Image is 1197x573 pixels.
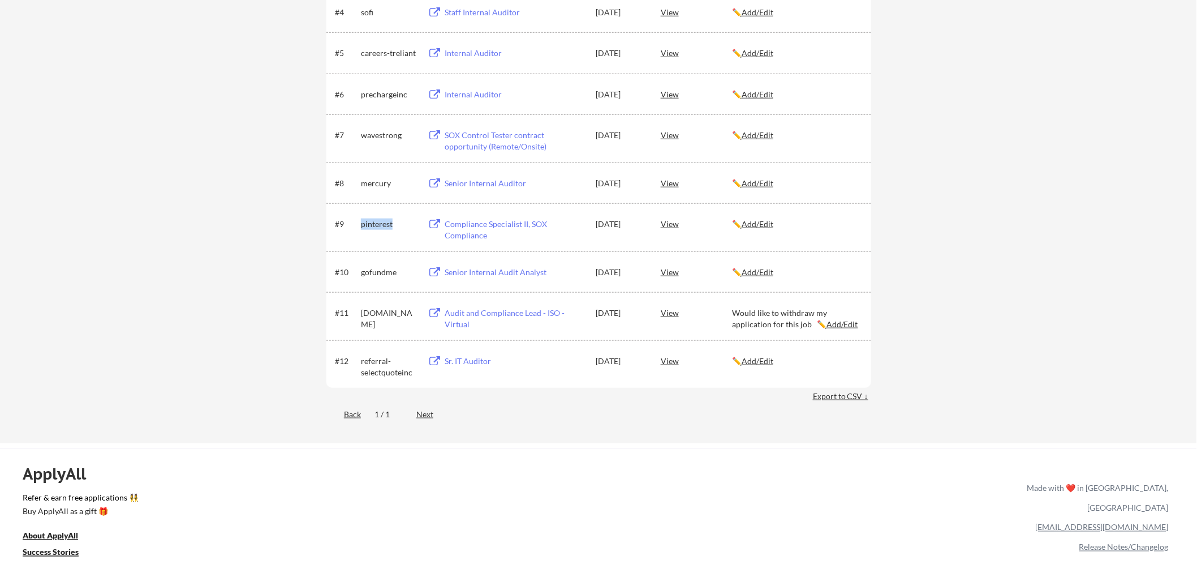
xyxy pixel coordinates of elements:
[596,356,645,367] div: [DATE]
[335,219,357,230] div: #9
[826,319,858,329] u: Add/Edit
[661,173,732,193] div: View
[326,409,361,420] div: Back
[596,7,645,18] div: [DATE]
[335,267,357,278] div: #10
[596,307,645,319] div: [DATE]
[445,219,585,241] div: Compliance Specialist II, SOX Compliance
[661,262,732,282] div: View
[732,89,861,100] div: ✏️
[661,2,732,22] div: View
[335,7,357,18] div: #4
[445,7,585,18] div: Staff Internal Auditor
[661,350,732,371] div: View
[445,130,585,152] div: SOX Control Tester contract opportunity (Remote/Onsite)
[1036,523,1169,532] a: [EMAIL_ADDRESS][DOMAIN_NAME]
[361,178,417,189] div: mercury
[742,267,773,277] u: Add/Edit
[596,178,645,189] div: [DATE]
[596,130,645,141] div: [DATE]
[596,48,645,59] div: [DATE]
[335,89,357,100] div: #6
[742,356,773,366] u: Add/Edit
[596,219,645,230] div: [DATE]
[23,531,78,541] u: About ApplyAll
[335,356,357,367] div: #12
[23,506,136,520] a: Buy ApplyAll as a gift 🎁
[732,130,861,141] div: ✏️
[445,267,585,278] div: Senior Internal Audit Analyst
[23,507,136,515] div: Buy ApplyAll as a gift 🎁
[596,267,645,278] div: [DATE]
[661,302,732,323] div: View
[742,89,773,99] u: Add/Edit
[361,219,417,230] div: pinterest
[742,130,773,140] u: Add/Edit
[445,178,585,189] div: Senior Internal Auditor
[335,178,357,189] div: #8
[335,48,357,59] div: #5
[23,494,791,506] a: Refer & earn free applications 👯‍♀️
[361,89,417,100] div: prechargeinc
[661,125,732,145] div: View
[596,89,645,100] div: [DATE]
[361,356,417,378] div: referral-selectquoteinc
[361,130,417,141] div: wavestrong
[445,356,585,367] div: Sr. IT Auditor
[742,7,773,17] u: Add/Edit
[374,409,403,420] div: 1 / 1
[361,307,417,330] div: [DOMAIN_NAME]
[23,464,99,484] div: ApplyAll
[445,89,585,100] div: Internal Auditor
[742,178,773,188] u: Add/Edit
[335,130,357,141] div: #7
[732,307,861,330] div: Would like to withdraw my application for this job ✏️
[1079,542,1169,552] a: Release Notes/Changelog
[661,213,732,234] div: View
[661,42,732,63] div: View
[742,219,773,229] u: Add/Edit
[732,178,861,189] div: ✏️
[661,84,732,104] div: View
[361,48,417,59] div: careers-treliant
[361,7,417,18] div: sofi
[23,547,94,561] a: Success Stories
[732,267,861,278] div: ✏️
[361,267,417,278] div: gofundme
[732,219,861,230] div: ✏️
[732,7,861,18] div: ✏️
[335,307,357,319] div: #11
[1023,478,1169,518] div: Made with ❤️ in [GEOGRAPHIC_DATA], [GEOGRAPHIC_DATA]
[23,531,94,545] a: About ApplyAll
[732,48,861,59] div: ✏️
[445,307,585,330] div: Audit and Compliance Lead - ISO -Virtual
[23,548,79,557] u: Success Stories
[416,409,446,420] div: Next
[813,391,871,402] div: Export to CSV ↓
[742,48,773,58] u: Add/Edit
[732,356,861,367] div: ✏️
[445,48,585,59] div: Internal Auditor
